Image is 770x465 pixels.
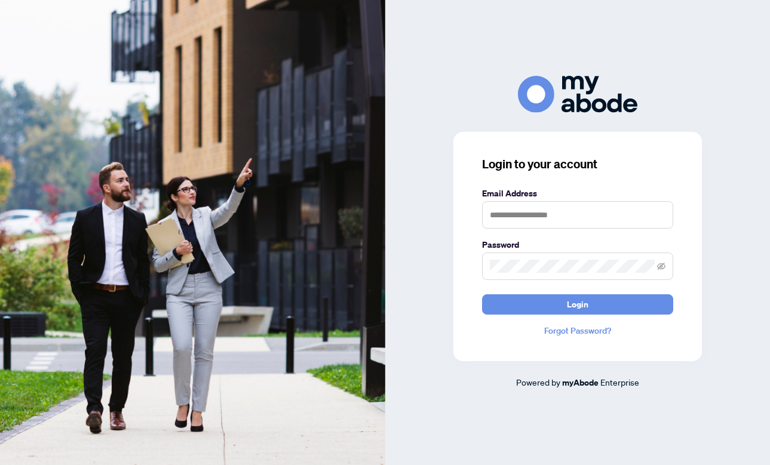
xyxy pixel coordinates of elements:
[562,376,599,389] a: myAbode
[567,295,588,314] span: Login
[482,156,673,173] h3: Login to your account
[657,262,665,270] span: eye-invisible
[518,76,637,112] img: ma-logo
[482,294,673,315] button: Login
[482,238,673,251] label: Password
[516,377,560,387] span: Powered by
[600,377,639,387] span: Enterprise
[482,324,673,337] a: Forgot Password?
[482,187,673,200] label: Email Address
